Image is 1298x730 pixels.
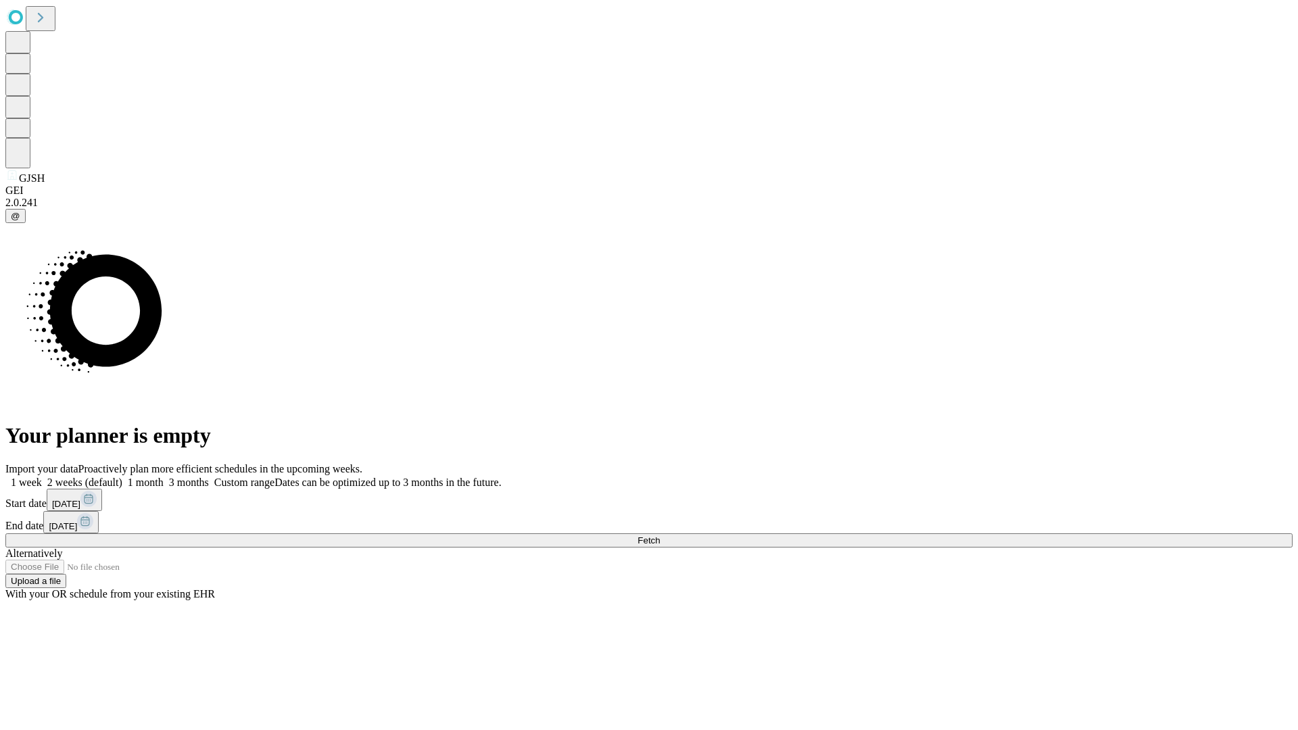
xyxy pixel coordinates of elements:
div: Start date [5,489,1293,511]
span: Dates can be optimized up to 3 months in the future. [274,477,501,488]
span: Proactively plan more efficient schedules in the upcoming weeks. [78,463,362,474]
h1: Your planner is empty [5,423,1293,448]
span: Alternatively [5,547,62,559]
span: Import your data [5,463,78,474]
div: End date [5,511,1293,533]
button: [DATE] [47,489,102,511]
div: GEI [5,185,1293,197]
span: Fetch [638,535,660,545]
span: [DATE] [49,521,77,531]
span: GJSH [19,172,45,184]
button: @ [5,209,26,223]
span: With your OR schedule from your existing EHR [5,588,215,600]
button: Fetch [5,533,1293,547]
div: 2.0.241 [5,197,1293,209]
span: 1 month [128,477,164,488]
span: 3 months [169,477,209,488]
button: Upload a file [5,574,66,588]
span: Custom range [214,477,274,488]
span: [DATE] [52,499,80,509]
button: [DATE] [43,511,99,533]
span: 1 week [11,477,42,488]
span: @ [11,211,20,221]
span: 2 weeks (default) [47,477,122,488]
